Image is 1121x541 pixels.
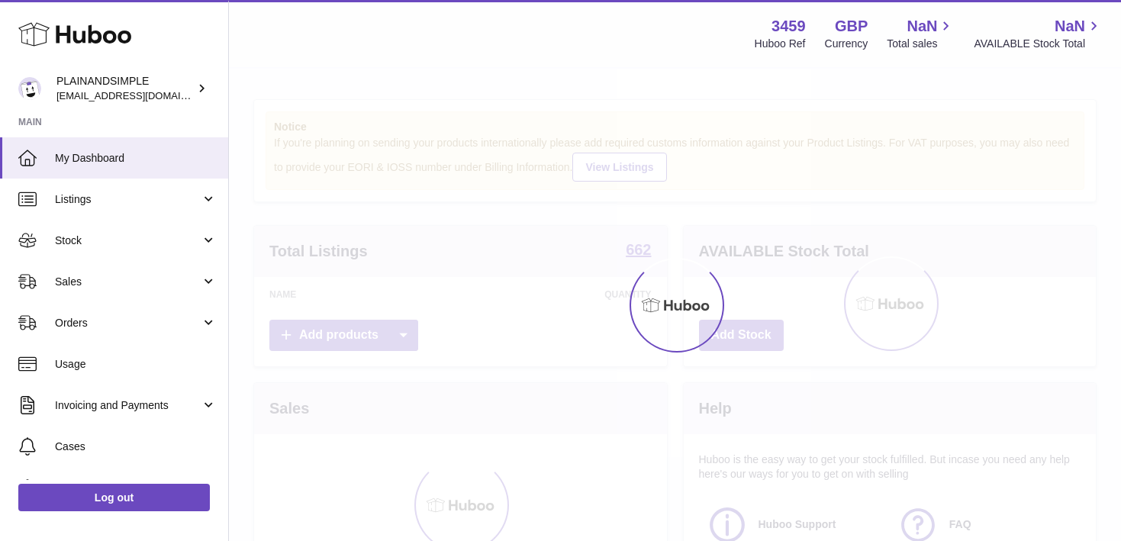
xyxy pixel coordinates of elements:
span: NaN [1055,16,1085,37]
span: Listings [55,192,201,207]
strong: 3459 [771,16,806,37]
a: NaN Total sales [887,16,955,51]
span: Orders [55,316,201,330]
span: Stock [55,233,201,248]
span: NaN [907,16,937,37]
span: [EMAIL_ADDRESS][DOMAIN_NAME] [56,89,224,101]
a: Log out [18,484,210,511]
div: Currency [825,37,868,51]
span: My Dashboard [55,151,217,166]
span: Total sales [887,37,955,51]
span: Invoicing and Payments [55,398,201,413]
div: PLAINANDSIMPLE [56,74,194,103]
span: AVAILABLE Stock Total [974,37,1103,51]
a: NaN AVAILABLE Stock Total [974,16,1103,51]
strong: GBP [835,16,868,37]
span: Sales [55,275,201,289]
span: Cases [55,440,217,454]
img: duco@plainandsimple.com [18,77,41,100]
span: Usage [55,357,217,372]
div: Huboo Ref [755,37,806,51]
